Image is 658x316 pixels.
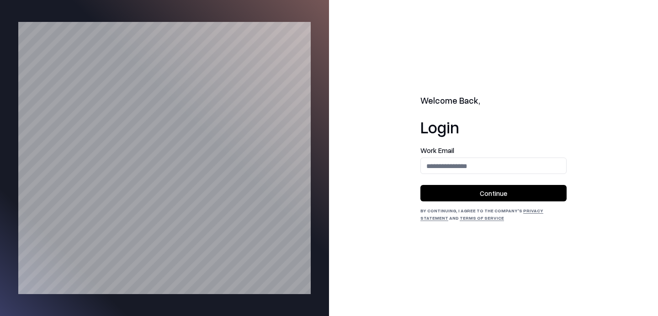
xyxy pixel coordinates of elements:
div: By continuing, I agree to the Company's and [420,207,567,221]
button: Continue [420,185,567,201]
a: Terms of Service [460,215,504,221]
label: Work Email [420,147,567,154]
h1: Login [420,118,567,136]
h2: Welcome Back, [420,95,567,107]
